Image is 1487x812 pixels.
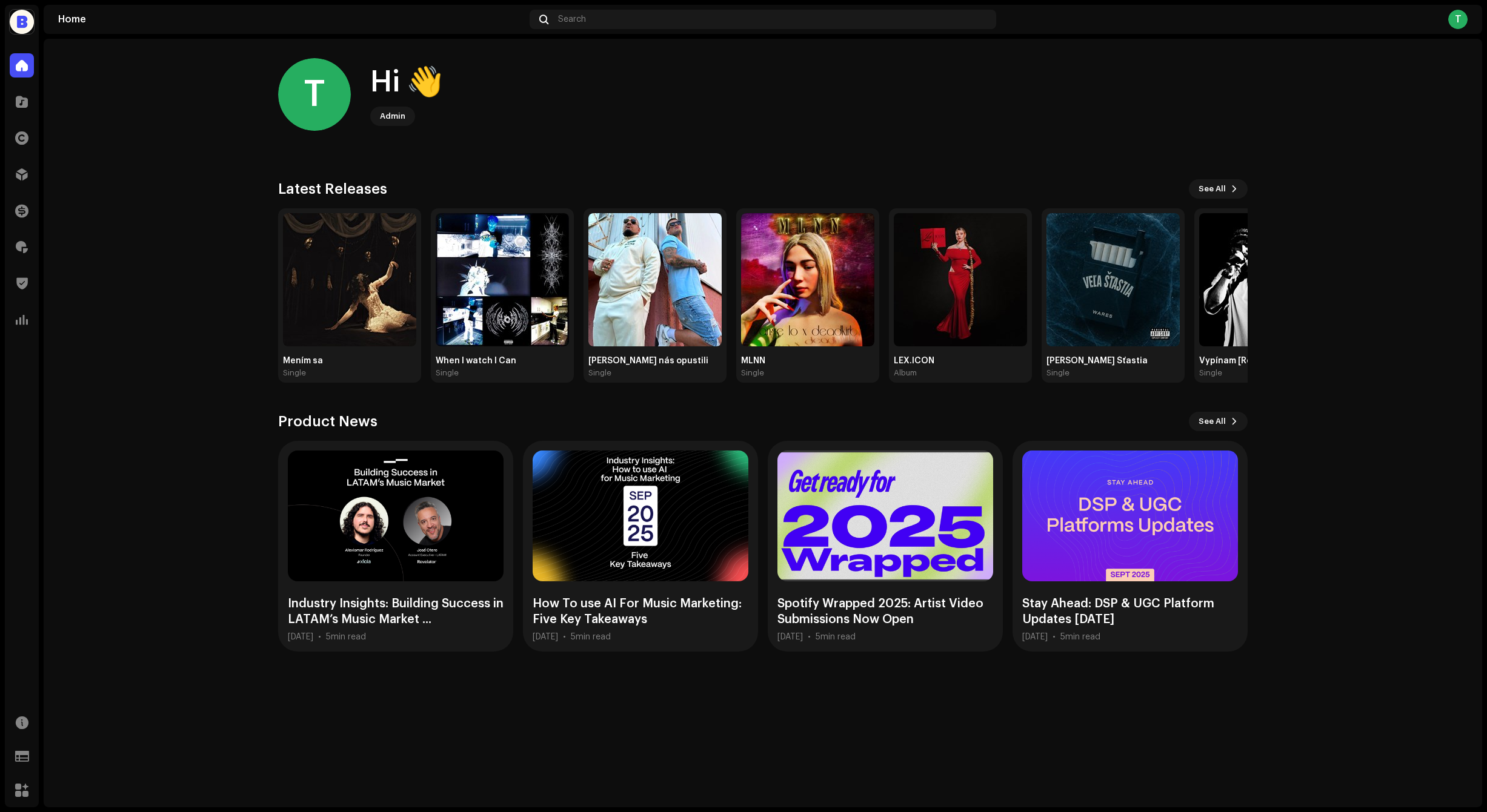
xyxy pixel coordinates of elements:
[558,15,586,24] span: Search
[588,368,611,378] div: Single
[894,213,1027,346] img: 1713391b-a980-4ca5-8eac-1844db455396
[894,368,917,378] div: Album
[1022,632,1048,642] div: [DATE]
[571,632,611,642] div: 5
[1189,412,1248,431] button: See All
[1199,213,1332,346] img: b0ac9deb-c686-401e-b729-edfd780d5918
[576,633,611,641] span: min read
[283,368,306,378] div: Single
[1060,632,1100,642] div: 5
[777,632,803,642] div: [DATE]
[741,356,874,366] div: MLNN
[588,356,722,366] div: [PERSON_NAME] nás opustili
[1046,368,1070,378] div: Single
[808,632,811,642] div: •
[278,58,351,131] div: T
[318,632,321,642] div: •
[288,596,504,627] div: Industry Insights: Building Success in LATAM’s Music Market ...
[288,632,313,642] div: [DATE]
[370,63,443,102] div: Hi 👋
[331,633,366,641] span: min read
[533,596,748,627] div: How To use AI For Music Marketing: Five Key Takeaways
[1199,368,1222,378] div: Single
[1022,596,1238,627] div: Stay Ahead: DSP & UGC Platform Updates [DATE]
[278,179,387,199] h3: Latest Releases
[1199,356,1332,366] div: Vypínam [Remix]
[741,368,764,378] div: Single
[436,368,459,378] div: Single
[588,213,722,346] img: 6b9605cc-6dda-4315-b79e-7a419a66689f
[436,356,569,366] div: When I watch I Can
[533,632,558,642] div: [DATE]
[278,412,378,431] h3: Product News
[10,10,34,34] img: 87673747-9ce7-436b-aed6-70e10163a7f0
[563,632,566,642] div: •
[1065,633,1100,641] span: min read
[283,356,416,366] div: Mením sa
[1053,632,1056,642] div: •
[58,15,525,24] div: Home
[820,633,856,641] span: min read
[1046,356,1180,366] div: [PERSON_NAME] Šťastia
[1046,213,1180,346] img: 22bd10a7-a3c7-423d-967c-8da57e5d12bb
[380,109,405,124] div: Admin
[777,596,993,627] div: Spotify Wrapped 2025: Artist Video Submissions Now Open
[1189,179,1248,199] button: See All
[436,213,569,346] img: 40eeed6e-b75d-49af-ac98-97e08ef946c3
[816,632,856,642] div: 5
[326,632,366,642] div: 5
[1199,177,1226,201] span: See All
[1448,10,1468,29] div: T
[1199,409,1226,434] span: See All
[894,356,1027,366] div: LEX.ICON
[741,213,874,346] img: 3828cb9c-e58b-4f9a-ad5d-af699509be94
[283,213,416,346] img: cb9fb481-7b8c-4a79-bc26-a0973eb16077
